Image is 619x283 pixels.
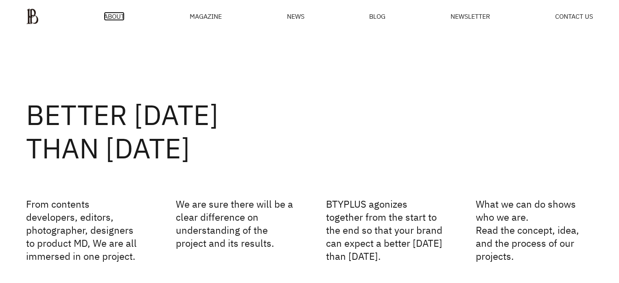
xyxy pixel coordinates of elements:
a: NEWS [287,13,304,20]
p: We are sure there will be a clear difference on understanding of the project and its results. [176,197,293,263]
h2: BETTER [DATE] THAN [DATE] [26,98,593,165]
a: NEWSLETTER [451,13,490,20]
img: ba379d5522eb3.png [26,8,39,24]
a: CONTACT US [555,13,593,20]
a: BLOG [369,13,385,20]
div: MAGAZINE [190,13,222,20]
p: From contents developers, editors, photographer, designers to product MD, We are all immersed in ... [26,197,143,263]
p: BTYPLUS agonizes together from the start to the end so that your brand can expect a better [DATE]... [326,197,443,263]
a: ABOUT [104,13,125,20]
p: What we can do shows who we are. Read the concept, idea, and the process of our projects. [476,197,593,263]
